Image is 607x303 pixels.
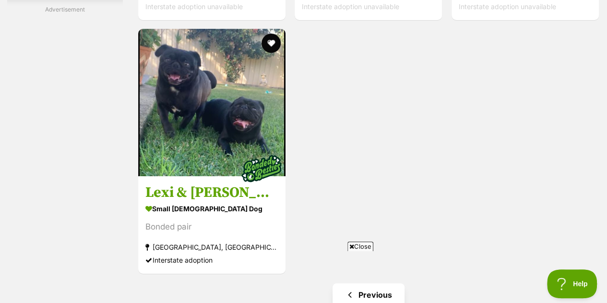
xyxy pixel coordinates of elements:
[347,242,373,251] span: Close
[145,241,278,254] strong: [GEOGRAPHIC_DATA], [GEOGRAPHIC_DATA]
[262,34,281,53] button: favourite
[138,176,286,274] a: Lexi & [PERSON_NAME] small [DEMOGRAPHIC_DATA] Dog Bonded pair [GEOGRAPHIC_DATA], [GEOGRAPHIC_DATA...
[459,2,556,10] span: Interstate adoption unavailable
[238,145,286,193] img: bonded besties
[138,29,286,176] img: Lexi & Jay Jay - Pug Dog
[145,183,278,202] h3: Lexi & [PERSON_NAME]
[547,269,597,298] iframe: Help Scout Beacon - Open
[129,255,478,298] iframe: Advertisement
[302,2,399,10] span: Interstate adoption unavailable
[145,220,278,233] div: Bonded pair
[145,2,243,10] span: Interstate adoption unavailable
[145,202,278,216] strong: small [DEMOGRAPHIC_DATA] Dog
